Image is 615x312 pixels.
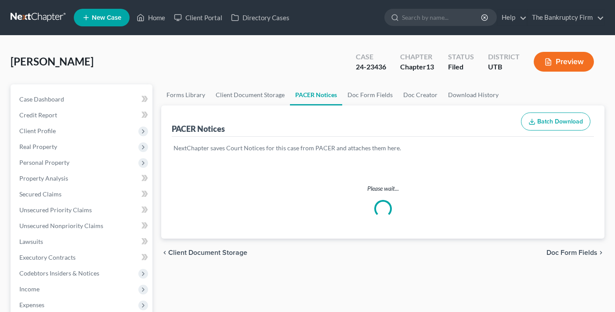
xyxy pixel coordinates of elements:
div: Case [356,52,386,62]
button: Doc Form Fields chevron_right [546,249,604,256]
div: Status [448,52,474,62]
a: Download History [443,84,504,105]
span: Client Profile [19,127,56,134]
div: UTB [488,62,520,72]
a: Client Document Storage [210,84,290,105]
i: chevron_left [161,249,168,256]
a: Doc Form Fields [342,84,398,105]
div: 24-23436 [356,62,386,72]
span: Case Dashboard [19,95,64,103]
span: Unsecured Priority Claims [19,206,92,214]
span: Expenses [19,301,44,308]
span: [PERSON_NAME] [11,55,94,68]
a: Secured Claims [12,186,152,202]
button: chevron_left Client Document Storage [161,249,247,256]
span: Property Analysis [19,174,68,182]
span: Batch Download [537,118,583,125]
span: Codebtors Insiders & Notices [19,269,99,277]
span: Credit Report [19,111,57,119]
button: Preview [534,52,594,72]
div: Chapter [400,62,434,72]
div: District [488,52,520,62]
a: Directory Cases [227,10,294,25]
a: PACER Notices [290,84,342,105]
span: New Case [92,15,121,21]
a: Home [132,10,170,25]
p: Please wait... [161,184,604,193]
a: Client Portal [170,10,227,25]
span: Executory Contracts [19,254,76,261]
span: Income [19,285,40,293]
span: Client Document Storage [168,249,247,256]
a: Doc Creator [398,84,443,105]
a: Help [497,10,527,25]
a: Unsecured Nonpriority Claims [12,218,152,234]
span: 13 [426,62,434,71]
span: Personal Property [19,159,69,166]
span: Unsecured Nonpriority Claims [19,222,103,229]
a: Credit Report [12,107,152,123]
a: Executory Contracts [12,250,152,265]
span: Lawsuits [19,238,43,245]
span: Real Property [19,143,57,150]
a: Property Analysis [12,171,152,186]
span: Secured Claims [19,190,61,198]
span: Doc Form Fields [546,249,597,256]
button: Batch Download [521,112,590,131]
input: Search by name... [402,9,482,25]
a: Forms Library [161,84,210,105]
a: The Bankruptcy Firm [528,10,604,25]
div: PACER Notices [172,123,225,134]
a: Case Dashboard [12,91,152,107]
a: Lawsuits [12,234,152,250]
i: chevron_right [597,249,604,256]
a: Unsecured Priority Claims [12,202,152,218]
div: Chapter [400,52,434,62]
p: NextChapter saves Court Notices for this case from PACER and attaches them here. [174,144,592,152]
div: Filed [448,62,474,72]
